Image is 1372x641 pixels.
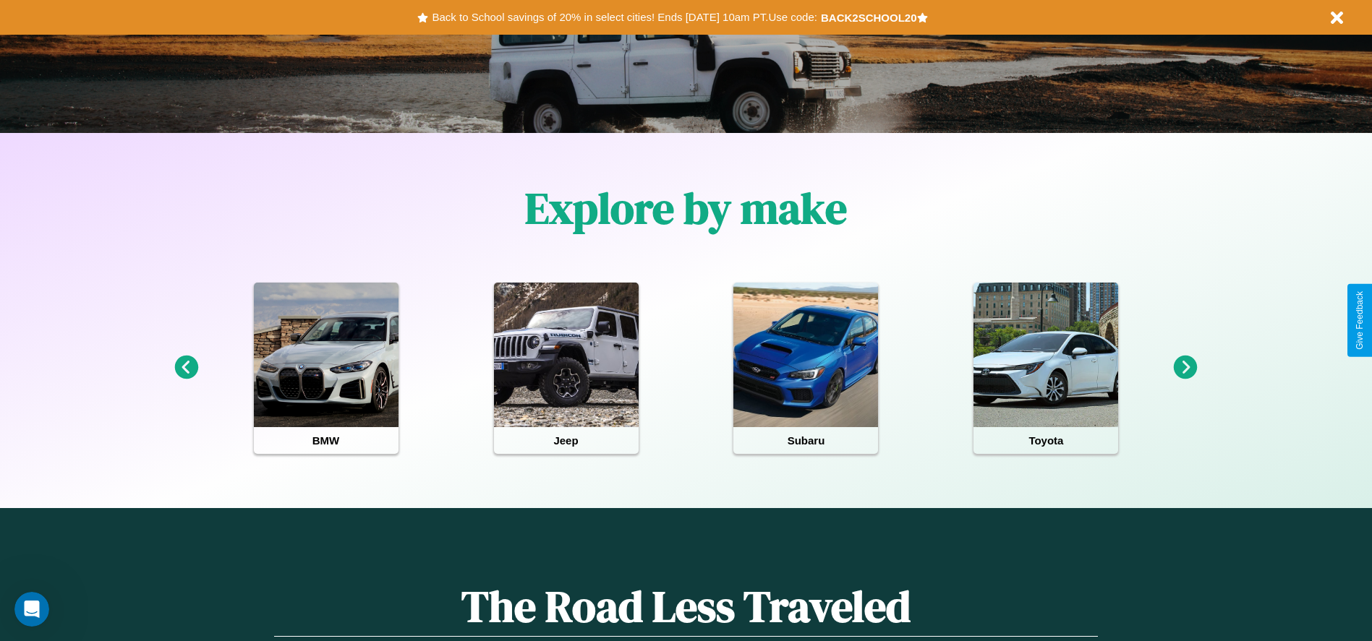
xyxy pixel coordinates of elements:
[14,592,49,627] iframe: Intercom live chat
[494,427,639,454] h4: Jeep
[821,12,917,24] b: BACK2SCHOOL20
[1355,291,1365,350] div: Give Feedback
[254,427,399,454] h4: BMW
[973,427,1118,454] h4: Toyota
[274,577,1097,637] h1: The Road Less Traveled
[428,7,820,27] button: Back to School savings of 20% in select cities! Ends [DATE] 10am PT.Use code:
[733,427,878,454] h4: Subaru
[525,178,847,238] h1: Explore by make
